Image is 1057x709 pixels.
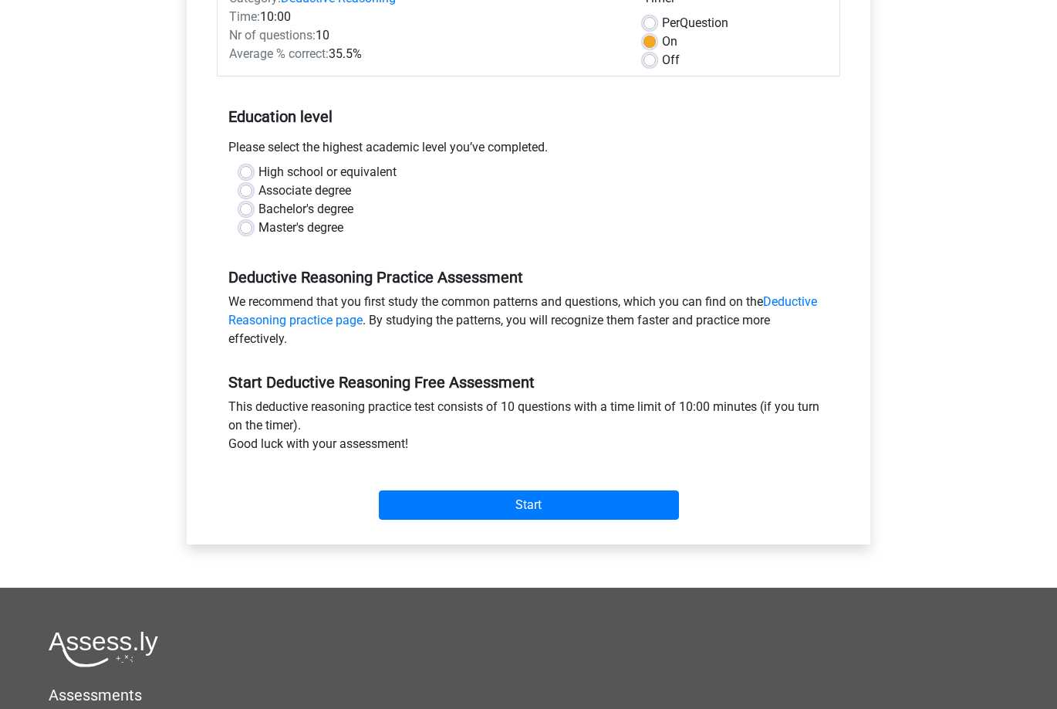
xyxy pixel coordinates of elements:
span: Time: [229,9,260,24]
label: Off [662,51,680,70]
div: Please select the highest academic level you’ve completed. [217,138,840,163]
label: Bachelor's degree [258,200,353,219]
div: 10 [218,26,632,45]
div: This deductive reasoning practice test consists of 10 questions with a time limit of 10:00 minute... [217,398,840,460]
label: Master's degree [258,219,343,237]
img: Assessly logo [49,631,158,667]
h5: Education level [228,101,829,132]
label: On [662,32,677,51]
div: 10:00 [218,8,632,26]
h5: Deductive Reasoning Practice Assessment [228,268,829,287]
h5: Start Deductive Reasoning Free Assessment [228,373,829,392]
label: Question [662,14,728,32]
label: Associate degree [258,181,351,200]
span: Average % correct: [229,46,329,61]
input: Start [379,490,679,520]
div: 35.5% [218,45,632,63]
span: Per [662,15,680,30]
div: We recommend that you first study the common patterns and questions, which you can find on the . ... [217,293,840,354]
h5: Assessments [49,686,1008,704]
span: Nr of questions: [229,28,316,42]
label: High school or equivalent [258,163,397,181]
